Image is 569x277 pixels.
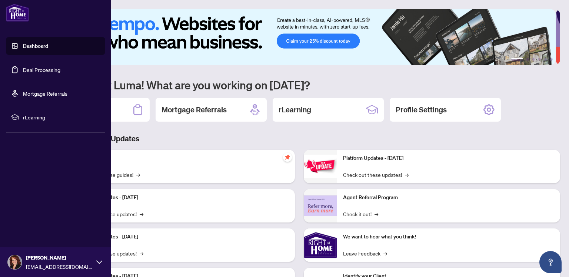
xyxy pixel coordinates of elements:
a: Dashboard [23,43,48,49]
img: Slide 0 [39,9,556,65]
a: Check out these updates!→ [343,171,409,179]
h2: rLearning [279,105,311,115]
span: [PERSON_NAME] [26,254,93,262]
a: Check it out!→ [343,210,378,218]
p: Agent Referral Program [343,194,554,202]
p: Self-Help [78,154,289,162]
span: → [405,171,409,179]
a: Mortgage Referrals [23,90,67,97]
span: → [140,210,143,218]
h1: Welcome back Luma! What are you working on [DATE]? [39,78,560,92]
span: → [136,171,140,179]
p: Platform Updates - [DATE] [343,154,554,162]
p: Platform Updates - [DATE] [78,194,289,202]
img: Agent Referral Program [304,195,337,216]
span: pushpin [283,153,292,162]
button: 6 [550,58,553,61]
button: 1 [511,58,523,61]
img: logo [6,4,29,22]
span: → [383,249,387,257]
img: We want to hear what you think! [304,228,337,262]
h3: Brokerage & Industry Updates [39,133,560,144]
img: Profile Icon [8,255,22,269]
a: Leave Feedback→ [343,249,387,257]
button: 2 [526,58,529,61]
span: rLearning [23,113,100,121]
a: Deal Processing [23,66,60,73]
button: 3 [532,58,535,61]
h2: Profile Settings [396,105,447,115]
span: → [140,249,143,257]
span: [EMAIL_ADDRESS][DOMAIN_NAME] [26,263,93,271]
img: Platform Updates - June 23, 2025 [304,155,337,178]
button: Open asap [539,251,562,273]
h2: Mortgage Referrals [162,105,227,115]
button: 5 [544,58,547,61]
p: We want to hear what you think! [343,233,554,241]
span: → [375,210,378,218]
button: 4 [538,58,541,61]
p: Platform Updates - [DATE] [78,233,289,241]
